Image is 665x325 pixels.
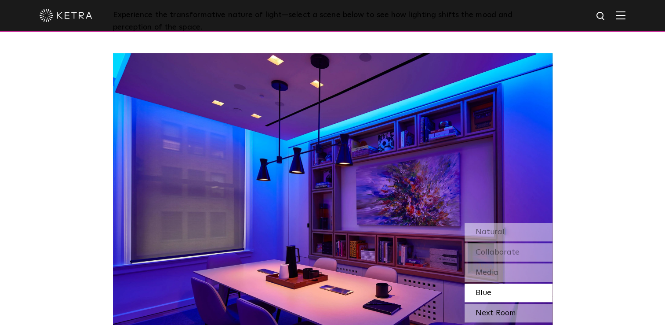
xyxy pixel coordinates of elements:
img: ketra-logo-2019-white [40,9,92,22]
span: Natural [476,228,505,236]
div: Next Room [465,304,552,322]
span: Collaborate [476,248,520,256]
span: Blue [476,289,491,297]
img: Hamburger%20Nav.svg [616,11,625,19]
img: search icon [596,11,607,22]
span: Media [476,269,498,277]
